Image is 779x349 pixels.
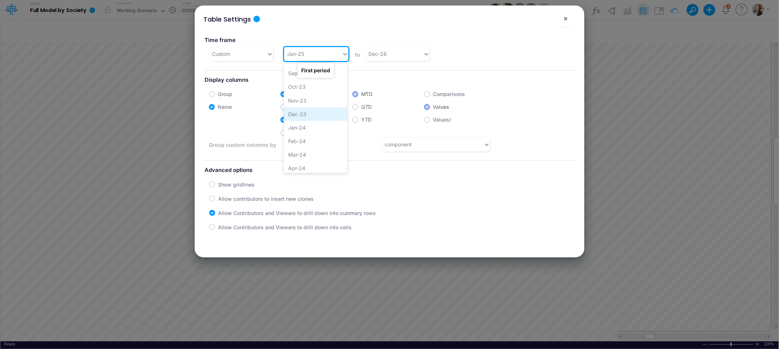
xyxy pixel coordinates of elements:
div: Custom [212,50,230,58]
div: Sep-23 [284,66,347,80]
label: to [354,51,360,58]
label: Values [433,103,449,111]
div: Oct-23 [284,80,347,93]
label: Group custom columns by [209,141,305,149]
label: Comparisons [433,90,465,98]
span: × [563,14,568,23]
div: Dec-23 [284,107,347,121]
div: Nov-23 [284,94,347,107]
div: Feb-24 [284,134,347,148]
button: Close [557,10,574,27]
label: Values/ [433,116,451,123]
label: Allow Contributors and Viewers to drill down into cells [218,223,352,231]
label: Advanced options [203,164,576,177]
label: Allow contributors to insert new clones [218,195,314,203]
div: Apr-24 [284,161,347,175]
div: Dec-28 [369,50,387,58]
div: component [385,141,412,148]
label: MTD [361,90,373,98]
label: Show gridlines [218,181,255,188]
div: Tooltip anchor [253,16,260,22]
label: YTD [361,116,372,123]
label: Time frame [203,34,384,47]
div: Jan-25 [287,50,304,58]
label: Display columns [203,73,576,87]
strong: First period [301,67,330,73]
label: Group [218,90,232,98]
label: Allow Contributors and Viewers to drill down into summary rows [218,209,376,217]
div: Table Settings [203,14,251,24]
div: Mar-24 [284,148,347,161]
label: Name [218,103,232,111]
div: Jan-24 [284,121,347,134]
label: QTD [361,103,372,111]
